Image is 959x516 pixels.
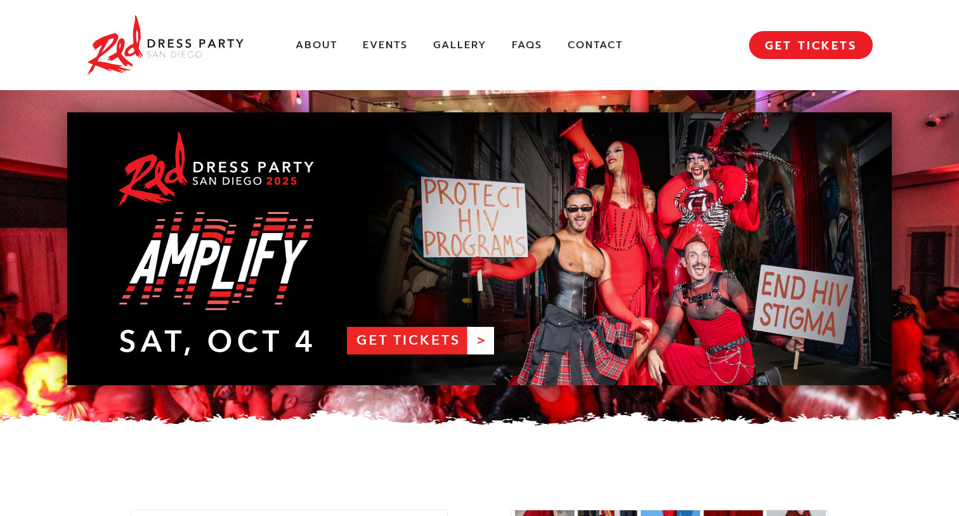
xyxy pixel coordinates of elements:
a: Events [363,39,408,52]
a: GET TICKETS [749,31,873,59]
a: Gallery [433,39,486,52]
a: About [296,39,337,52]
a: Contact [568,39,623,52]
a: FAQs [512,39,542,52]
img: Red Dress Party San Diego [86,13,245,77]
